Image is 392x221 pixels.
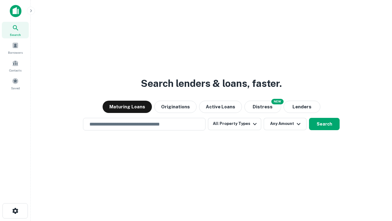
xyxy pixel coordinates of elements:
h3: Search lenders & loans, faster. [141,76,282,91]
button: Maturing Loans [103,101,152,113]
a: Borrowers [2,40,29,56]
button: Originations [154,101,197,113]
button: Search [309,118,340,130]
span: Search [10,32,21,37]
span: Contacts [9,68,21,73]
iframe: Chat Widget [361,172,392,201]
button: All Property Types [208,118,261,130]
button: Lenders [284,101,320,113]
a: Search [2,22,29,38]
span: Borrowers [8,50,23,55]
button: Search distressed loans with lien and other non-mortgage details. [244,101,281,113]
img: capitalize-icon.png [10,5,21,17]
a: Contacts [2,57,29,74]
div: NEW [271,99,284,104]
a: Saved [2,75,29,92]
span: Saved [11,86,20,91]
button: Active Loans [199,101,242,113]
button: Any Amount [264,118,307,130]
